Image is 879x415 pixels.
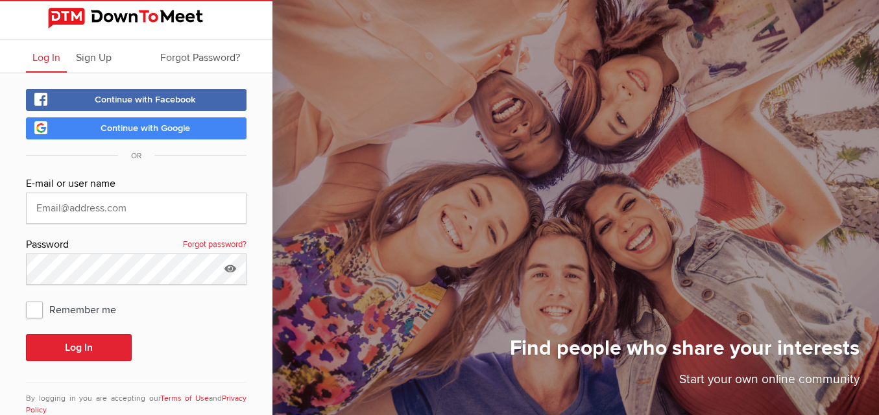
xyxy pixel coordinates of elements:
[26,237,247,254] div: Password
[510,335,860,370] h1: Find people who share your interests
[26,334,132,361] button: Log In
[76,51,112,64] span: Sign Up
[26,40,67,73] a: Log In
[183,237,247,254] a: Forgot password?
[118,151,154,161] span: OR
[26,298,129,321] span: Remember me
[48,8,224,29] img: DownToMeet
[95,94,196,105] span: Continue with Facebook
[26,117,247,139] a: Continue with Google
[510,370,860,396] p: Start your own online community
[154,40,247,73] a: Forgot Password?
[160,51,240,64] span: Forgot Password?
[26,193,247,224] input: Email@address.com
[160,394,210,403] a: Terms of Use
[26,176,247,193] div: E-mail or user name
[26,89,247,111] a: Continue with Facebook
[69,40,118,73] a: Sign Up
[101,123,190,134] span: Continue with Google
[32,51,60,64] span: Log In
